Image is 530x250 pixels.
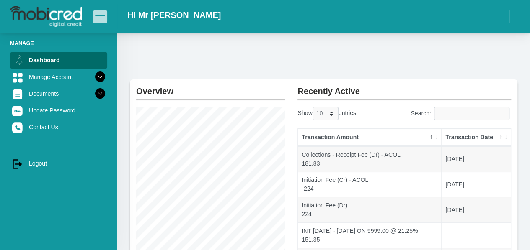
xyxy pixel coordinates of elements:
td: Collections - Receipt Fee (Dr) - ACOL 181.83 [298,146,442,172]
h2: Recently Active [297,79,511,96]
label: Search: [411,107,511,120]
a: Manage Account [10,69,107,85]
label: Show entries [297,107,356,120]
a: Update Password [10,102,107,118]
td: Initiation Fee (Dr) 224 [298,197,442,222]
a: Logout [10,156,107,171]
th: Transaction Date: activate to sort column ascending [442,129,511,146]
a: Documents [10,86,107,102]
img: logo-mobicred.svg [10,6,82,27]
td: [DATE] [442,172,511,197]
li: Manage [10,39,107,47]
select: Showentries [313,107,339,120]
a: Contact Us [10,119,107,135]
td: [DATE] [442,146,511,172]
h2: Hi Mr [PERSON_NAME] [127,10,221,20]
td: INT [DATE] - [DATE] ON 9999.00 @ 21.25% 151.35 [298,222,442,248]
td: Initiation Fee (Cr) - ACOL -224 [298,172,442,197]
h2: Overview [136,79,285,96]
th: Transaction Amount: activate to sort column descending [298,129,442,146]
input: Search: [434,107,509,120]
td: [DATE] [442,197,511,222]
a: Dashboard [10,52,107,68]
